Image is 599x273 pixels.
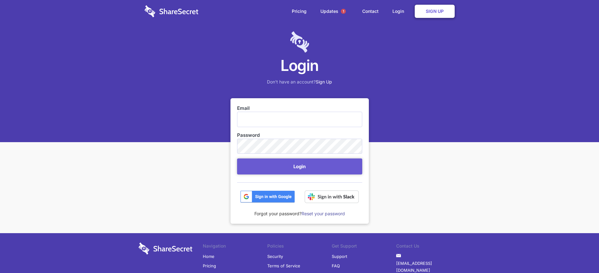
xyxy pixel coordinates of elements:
[332,252,347,261] a: Support
[267,261,300,270] a: Terms of Service
[237,132,362,139] label: Password
[332,243,396,251] li: Get Support
[302,211,345,216] a: Reset your password
[237,158,362,174] button: Login
[203,261,216,270] a: Pricing
[267,252,283,261] a: Security
[139,243,192,254] img: logo-wordmark-white-trans-d4663122ce5f474addd5e946df7df03e33cb6a1c49d2221995e7729f52c070b2.svg
[203,243,267,251] li: Navigation
[286,2,313,21] a: Pricing
[396,243,461,251] li: Contact Us
[305,190,359,203] img: Sign in with Slack
[415,5,455,18] a: Sign Up
[240,190,295,203] img: btn_google_signin_dark_normal_web@2x-02e5a4921c5dab0481f19210d7229f84a41d9f18e5bdafae021273015eeb...
[386,2,413,21] a: Login
[237,105,362,112] label: Email
[267,243,332,251] li: Policies
[341,9,346,14] span: 1
[145,5,198,17] img: logo-wordmark-white-trans-d4663122ce5f474addd5e946df7df03e33cb6a1c49d2221995e7729f52c070b2.svg
[290,31,309,53] img: logo-lt-purple-60x68@2x-c671a683ea72a1d466fb5d642181eefbee81c4e10ba9aed56c8e1d7e762e8086.png
[332,261,340,270] a: FAQ
[356,2,385,21] a: Contact
[316,79,332,84] a: Sign Up
[237,203,362,217] div: Forgot your password?
[203,252,214,261] a: Home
